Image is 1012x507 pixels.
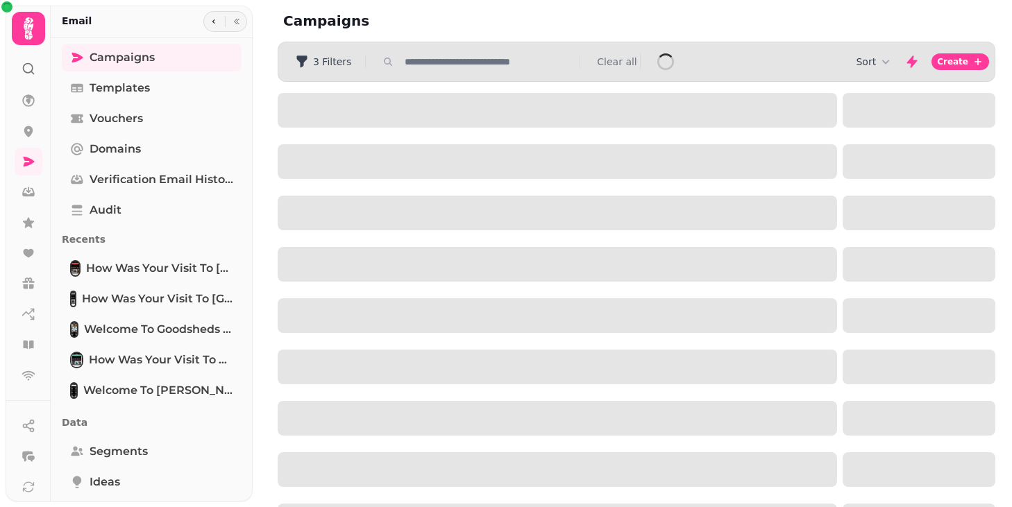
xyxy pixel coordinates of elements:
[62,468,242,496] a: Ideas
[313,57,351,67] span: 3 Filters
[71,292,75,306] img: How Was Your Visit to Swansea Albert Hall? Your Feedback Helps Us Improve.
[62,74,242,102] a: Templates
[83,382,233,399] span: Welcome to [PERSON_NAME] - Everything you need to know about us!
[62,105,242,132] a: Vouchers
[71,384,76,397] img: Welcome to Albert Hall - Everything you need to know about us!
[89,352,233,368] span: How Was Your Visit to Goodsheds?
[62,44,242,71] a: Campaigns
[62,438,242,465] a: Segments
[597,55,636,69] button: Clear all
[62,196,242,224] a: Audit
[283,11,550,31] h2: Campaigns
[86,260,233,277] span: How Was Your Visit to [GEOGRAPHIC_DATA]?
[71,261,79,275] img: How Was Your Visit to Newport Market?
[62,346,242,374] a: How Was Your Visit to Goodsheds?How Was Your Visit to Goodsheds?
[82,291,233,307] span: How Was Your Visit to [GEOGRAPHIC_DATA][PERSON_NAME]? Your Feedback Helps Us Improve.
[84,321,233,338] span: Welcome to Goodsheds - Everything you need to know about us!
[90,171,233,188] span: Verification email history
[937,58,968,66] span: Create
[90,474,120,490] span: Ideas
[284,51,362,73] button: 3 Filters
[90,80,150,96] span: Templates
[62,166,242,194] a: Verification email history
[71,323,77,336] img: Welcome to Goodsheds - Everything you need to know about us!
[856,55,893,69] button: Sort
[62,255,242,282] a: How Was Your Visit to Newport Market?How Was Your Visit to [GEOGRAPHIC_DATA]?
[62,377,242,404] a: Welcome to Albert Hall - Everything you need to know about us!Welcome to [PERSON_NAME] - Everythi...
[90,141,141,157] span: Domains
[62,410,242,435] p: Data
[62,227,242,252] p: Recents
[62,285,242,313] a: How Was Your Visit to Swansea Albert Hall? Your Feedback Helps Us Improve.How Was Your Visit to [...
[62,14,92,28] h2: Email
[931,53,989,70] button: Create
[90,110,143,127] span: Vouchers
[90,443,148,460] span: Segments
[90,49,155,66] span: Campaigns
[71,353,82,367] img: How Was Your Visit to Goodsheds?
[90,202,121,218] span: Audit
[62,135,242,163] a: Domains
[62,316,242,343] a: Welcome to Goodsheds - Everything you need to know about us!Welcome to Goodsheds - Everything you...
